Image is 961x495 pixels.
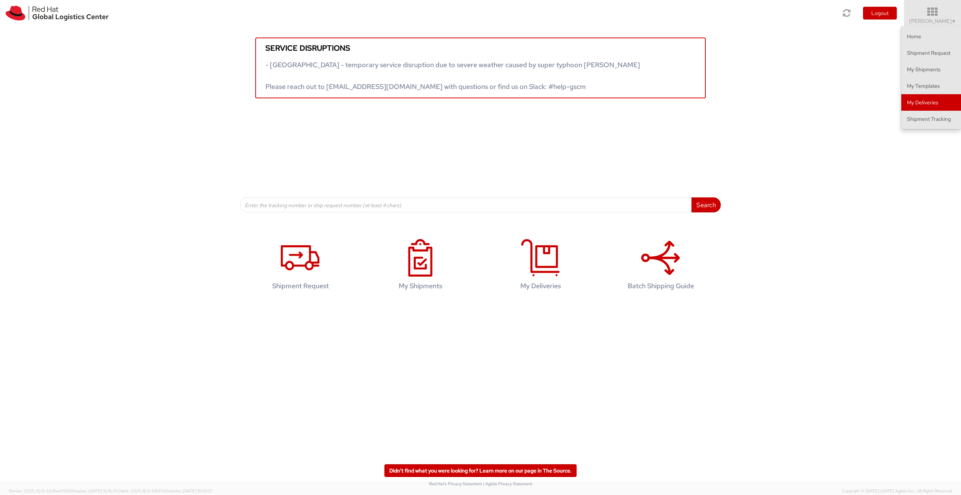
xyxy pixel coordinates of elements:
[901,45,961,61] a: Shipment Request
[842,488,952,494] span: Copyright © [DATE]-[DATE] Agistix Inc., All Rights Reserved
[483,481,532,486] a: | Agistix Privacy Statement
[901,78,961,94] a: My Templates
[265,44,696,52] h5: Service disruptions
[240,197,692,212] input: Enter the tracking number or ship request number (at least 4 chars)
[429,481,482,486] a: Red Hat's Privacy Statement
[691,197,721,212] button: Search
[255,38,706,98] a: Service disruptions - [GEOGRAPHIC_DATA] - temporary service disruption due to severe weather caus...
[909,18,956,24] span: [PERSON_NAME]
[952,18,956,24] span: ▼
[492,282,589,290] h4: My Deliveries
[6,6,108,21] img: rh-logistics-00dfa346123c4ec078e1.svg
[863,7,897,20] button: Logout
[484,231,597,301] a: My Deliveries
[244,231,357,301] a: Shipment Request
[901,61,961,78] a: My Shipments
[364,231,477,301] a: My Shipments
[9,488,117,493] span: Server: 2025.20.0-32d5ea39505
[901,28,961,45] a: Home
[168,488,212,493] span: master, [DATE] 10:01:07
[252,282,349,290] h4: Shipment Request
[74,488,117,493] span: master, [DATE] 10:18:31
[612,282,709,290] h4: Batch Shipping Guide
[901,94,961,111] a: My Deliveries
[604,231,717,301] a: Batch Shipping Guide
[118,488,212,493] span: Client: 2025.18.0-fd567a5
[372,282,469,290] h4: My Shipments
[265,60,640,91] span: - [GEOGRAPHIC_DATA] - temporary service disruption due to severe weather caused by super typhoon ...
[901,111,961,127] a: Shipment Tracking
[384,464,577,477] a: Didn't find what you were looking for? Learn more on our page in The Source.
